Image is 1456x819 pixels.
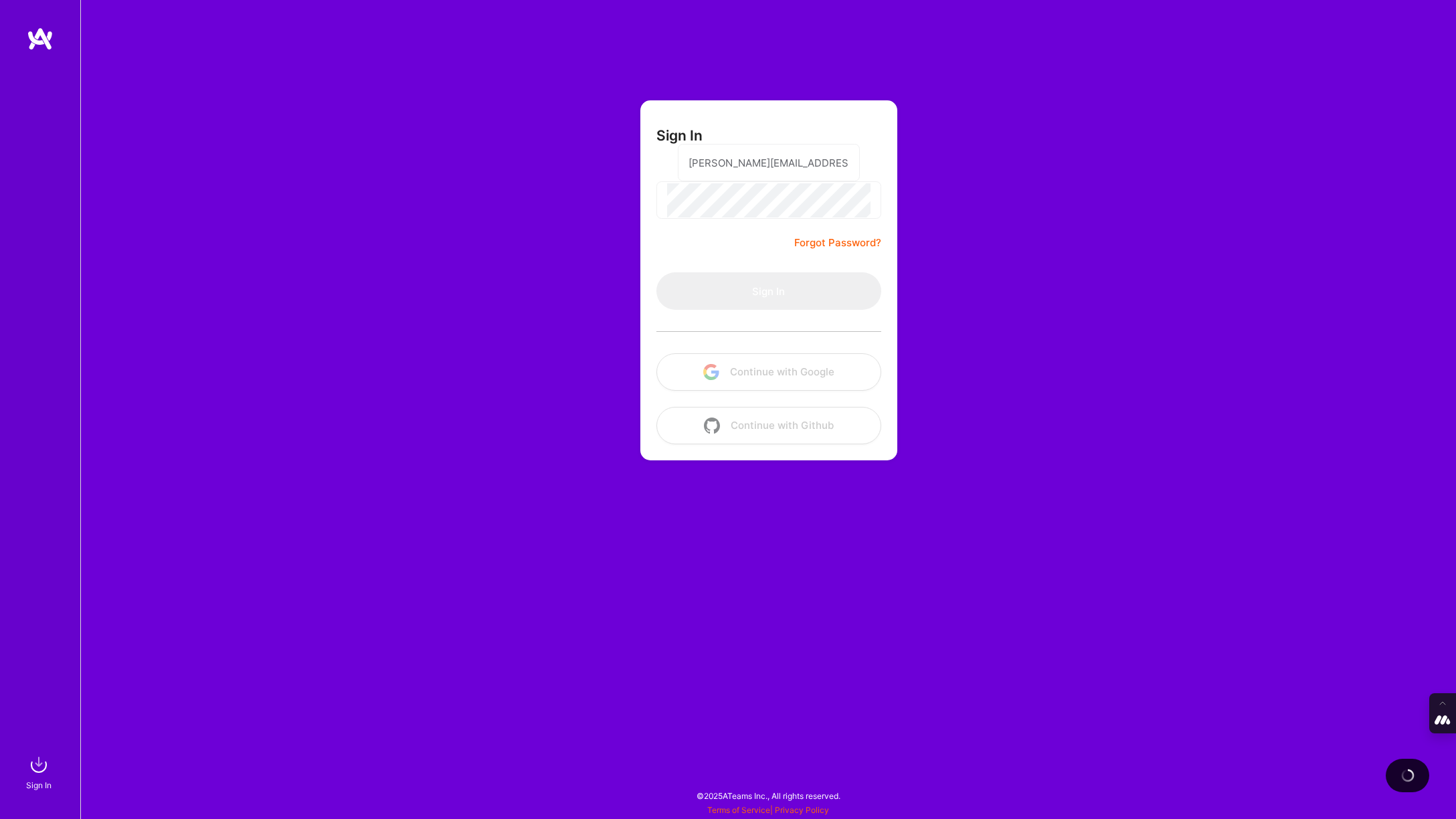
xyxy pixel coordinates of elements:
[707,805,829,815] span: |
[707,805,770,815] a: Terms of Service
[27,27,54,51] img: logo
[656,272,881,310] button: Sign In
[80,779,1456,812] div: © 2025 ATeams Inc., All rights reserved.
[775,805,829,815] a: Privacy Policy
[656,127,703,144] h3: Sign In
[704,418,720,434] img: icon
[25,751,52,778] img: sign in
[28,751,52,792] a: sign inSign In
[1398,766,1417,785] img: loading
[656,407,881,444] button: Continue with Github
[794,235,881,251] a: Forgot Password?
[703,364,719,380] img: icon
[26,778,52,792] div: Sign In
[656,353,881,391] button: Continue with Google
[689,146,849,180] input: Email...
